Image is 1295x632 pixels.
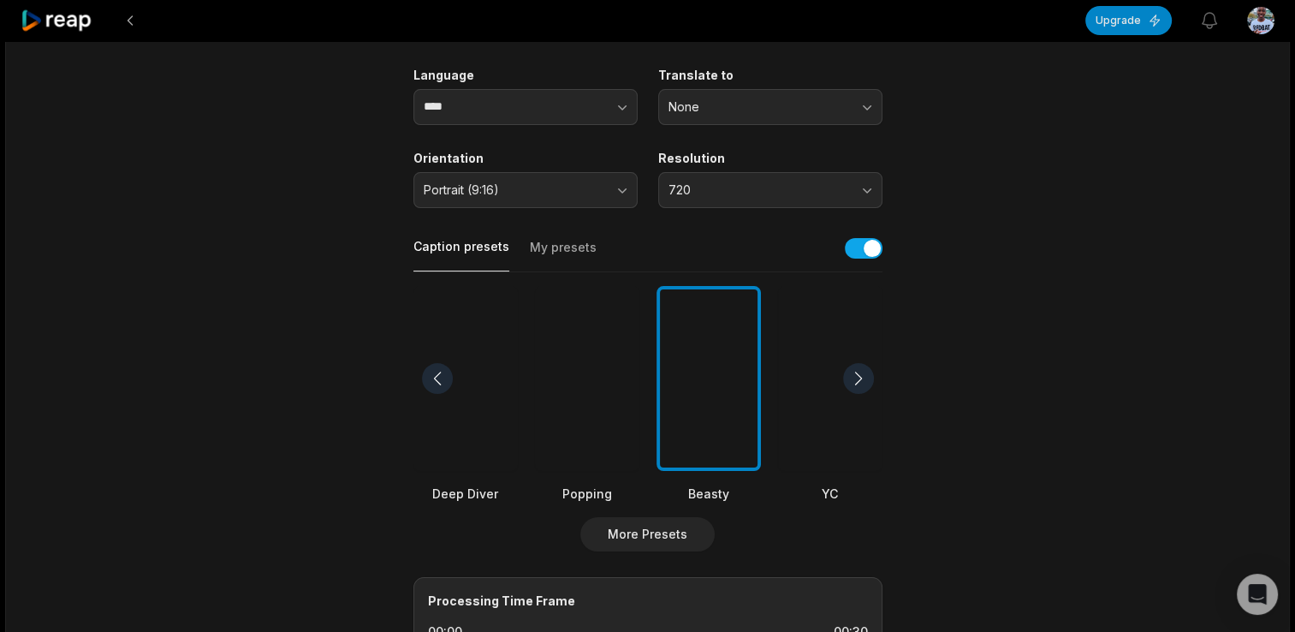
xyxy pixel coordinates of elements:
div: Deep Diver [413,485,518,503]
label: Resolution [658,151,882,166]
div: Popping [535,485,639,503]
button: My presets [530,239,597,271]
span: 720 [668,182,848,198]
div: Beasty [656,485,761,503]
button: More Presets [580,517,715,552]
label: Translate to [658,68,882,83]
button: Upgrade [1085,6,1172,35]
button: Portrait (9:16) [413,172,638,208]
div: Processing Time Frame [428,592,868,610]
label: Language [413,68,638,83]
span: Portrait (9:16) [424,182,603,198]
div: YC [778,485,882,503]
button: None [658,89,882,125]
button: Caption presets [413,238,509,271]
div: Open Intercom Messenger [1237,574,1278,615]
label: Orientation [413,151,638,166]
span: None [668,99,848,115]
button: 720 [658,172,882,208]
